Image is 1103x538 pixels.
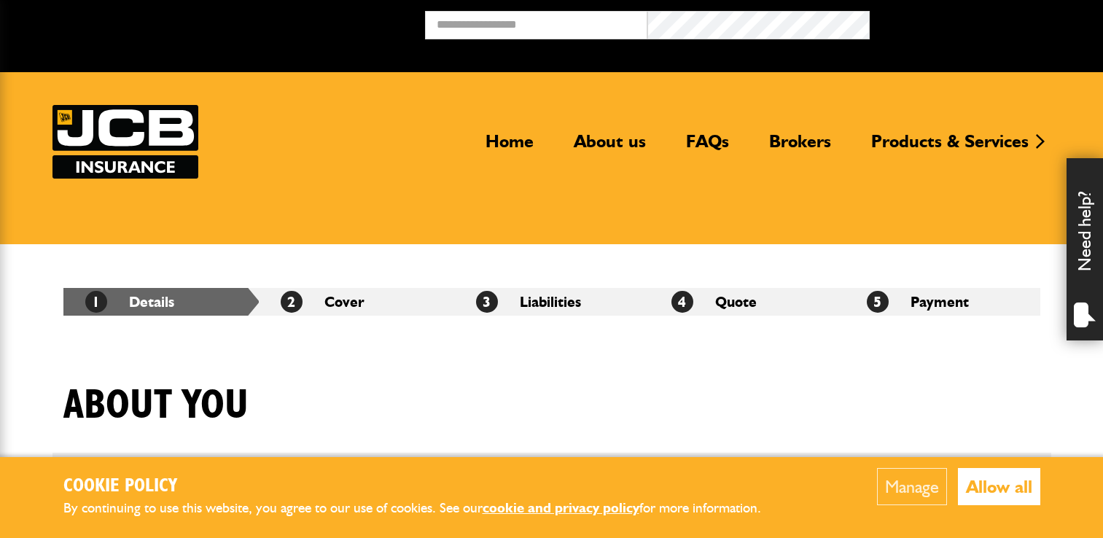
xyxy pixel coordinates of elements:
[758,130,842,164] a: Brokers
[650,288,845,316] li: Quote
[675,130,740,164] a: FAQs
[63,381,249,430] h1: About you
[845,288,1040,316] li: Payment
[454,288,650,316] li: Liabilities
[475,130,545,164] a: Home
[259,288,454,316] li: Cover
[870,11,1092,34] button: Broker Login
[85,291,107,313] span: 1
[281,291,303,313] span: 2
[63,288,259,316] li: Details
[1067,158,1103,340] div: Need help?
[671,291,693,313] span: 4
[52,105,198,179] a: JCB Insurance Services
[52,105,198,179] img: JCB Insurance Services logo
[958,468,1040,505] button: Allow all
[476,291,498,313] span: 3
[63,497,785,520] p: By continuing to use this website, you agree to our use of cookies. See our for more information.
[63,475,785,498] h2: Cookie Policy
[860,130,1040,164] a: Products & Services
[877,468,947,505] button: Manage
[867,291,889,313] span: 5
[483,499,639,516] a: cookie and privacy policy
[563,130,657,164] a: About us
